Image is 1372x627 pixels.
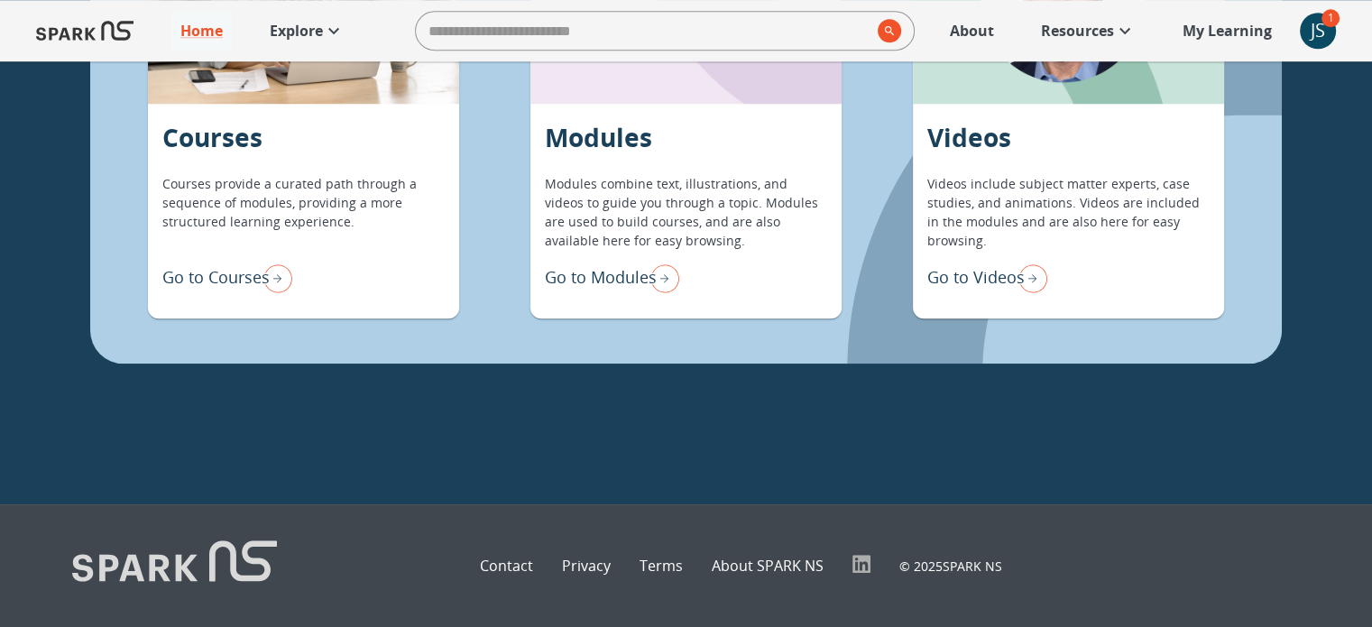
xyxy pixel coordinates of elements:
[270,20,323,41] p: Explore
[640,555,683,576] a: Terms
[1300,13,1336,49] button: account of current user
[927,259,1047,297] div: Go to Videos
[256,259,292,297] img: right arrow
[545,265,657,290] p: Go to Modules
[1032,11,1145,51] a: Resources
[1321,9,1340,27] span: 1
[171,11,232,51] a: Home
[870,12,901,50] button: search
[927,118,1011,156] p: Videos
[950,20,994,41] p: About
[1041,20,1114,41] p: Resources
[941,11,1003,51] a: About
[162,118,262,156] p: Courses
[36,9,134,52] img: Logo of SPARK at Stanford
[562,555,611,576] a: Privacy
[72,540,277,591] img: Logo of SPARK at Stanford
[643,259,679,297] img: right arrow
[545,174,827,250] p: Modules combine text, illustrations, and videos to guide you through a topic. Modules are used to...
[545,118,652,156] p: Modules
[1300,13,1336,49] div: JS
[927,174,1210,250] p: Videos include subject matter experts, case studies, and animations. Videos are included in the m...
[1183,20,1272,41] p: My Learning
[162,265,270,290] p: Go to Courses
[927,265,1025,290] p: Go to Videos
[899,557,1002,576] p: © 2025 SPARK NS
[162,259,292,297] div: Go to Courses
[545,259,679,297] div: Go to Modules
[1174,11,1282,51] a: My Learning
[712,555,824,576] a: About SPARK NS
[480,555,533,576] a: Contact
[162,174,445,250] p: Courses provide a curated path through a sequence of modules, providing a more structured learnin...
[1011,259,1047,297] img: right arrow
[852,555,870,573] img: LinkedIn
[180,20,223,41] p: Home
[261,11,354,51] a: Explore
